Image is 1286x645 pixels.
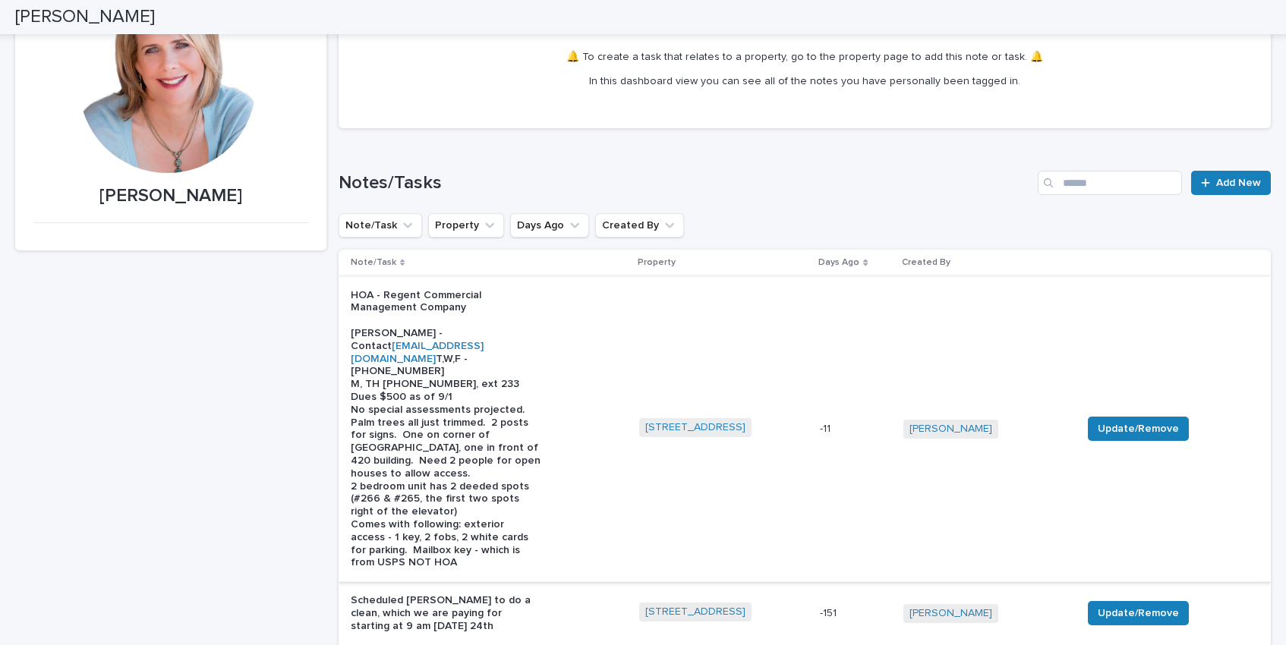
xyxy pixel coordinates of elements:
p: [PERSON_NAME] [33,185,308,207]
button: Update/Remove [1088,601,1189,625]
button: Update/Remove [1088,417,1189,441]
span: Add New [1216,172,1261,193]
p: Days Ago [818,254,859,271]
button: Days Ago [510,213,589,238]
a: [EMAIL_ADDRESS][DOMAIN_NAME] [351,341,484,364]
button: Note/Task [339,213,422,238]
button: Created By [595,213,684,238]
p: Property [638,254,676,271]
a: [PERSON_NAME] [909,423,992,436]
a: [STREET_ADDRESS] [645,421,745,434]
span: Update/Remove [1098,416,1179,442]
p: HOA - Regent Commercial Management Company [PERSON_NAME] - Contact T,W,F - [PHONE_NUMBER] M, TH [... [351,289,541,570]
button: Property [428,213,504,238]
span: Update/Remove [1098,600,1179,626]
p: Scheduled [PERSON_NAME] to do a clean, which we are paying for starting at 9 am [DATE] 24th [351,594,541,632]
p: Note/Task [351,254,396,271]
tr: HOA - Regent Commercial Management Company [PERSON_NAME] - Contact[EMAIL_ADDRESS][DOMAIN_NAME]T,W... [339,276,1272,582]
a: [STREET_ADDRESS] [645,606,745,618]
a: [PERSON_NAME] [909,607,992,620]
h1: Notes/Tasks [339,172,1032,194]
p: Created By [902,254,950,271]
p: 🔔 To create a task that relates to a property, go to the property page to add this note or task. 🔔 [566,50,1043,64]
a: Add New [1191,171,1271,195]
p: In this dashboard view you can see all of the notes you have personally been tagged in. [566,74,1043,88]
p: -11 [820,420,834,436]
tr: Scheduled [PERSON_NAME] to do a clean, which we are paying for starting at 9 am [DATE] 24th[STREE... [339,582,1272,645]
input: Search [1038,171,1182,195]
p: -151 [820,604,840,620]
h2: [PERSON_NAME] [15,6,155,28]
